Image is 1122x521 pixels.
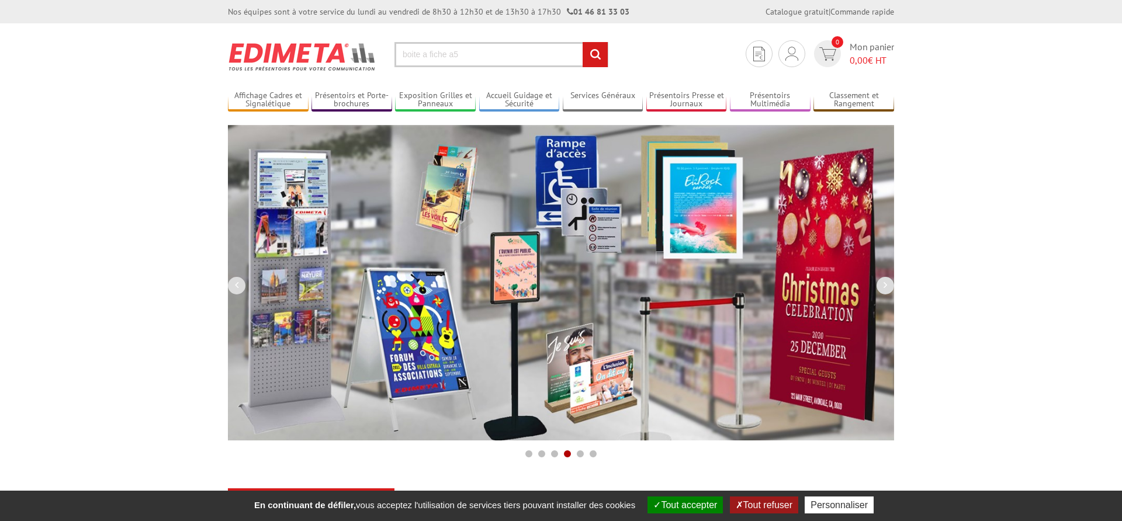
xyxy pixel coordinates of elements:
[311,91,392,110] a: Présentoirs et Porte-brochures
[813,91,894,110] a: Classement et Rangement
[228,6,629,18] div: Nos équipes sont à votre service du lundi au vendredi de 8h30 à 12h30 et de 13h30 à 17h30
[228,35,377,78] img: Présentoir, panneau, stand - Edimeta - PLV, affichage, mobilier bureau, entreprise
[832,36,843,48] span: 0
[647,496,723,513] button: Tout accepter
[583,42,608,67] input: rechercher
[730,91,811,110] a: Présentoirs Multimédia
[850,40,894,67] span: Mon panier
[228,91,309,110] a: Affichage Cadres et Signalétique
[811,40,894,67] a: devis rapide 0 Mon panier 0,00€ HT
[766,6,829,17] a: Catalogue gratuit
[563,91,643,110] a: Services Généraux
[394,42,608,67] input: Rechercher un produit ou une référence...
[785,47,798,61] img: devis rapide
[805,496,874,513] button: Personnaliser (fenêtre modale)
[646,91,727,110] a: Présentoirs Presse et Journaux
[730,496,798,513] button: Tout refuser
[248,500,641,510] span: vous acceptez l'utilisation de services tiers pouvant installer des cookies
[254,500,356,510] strong: En continuant de défiler,
[819,47,836,61] img: devis rapide
[567,6,629,17] strong: 01 46 81 33 03
[479,91,560,110] a: Accueil Guidage et Sécurité
[766,6,894,18] div: |
[850,54,868,66] span: 0,00
[753,47,765,61] img: devis rapide
[850,54,894,67] span: € HT
[395,91,476,110] a: Exposition Grilles et Panneaux
[830,6,894,17] a: Commande rapide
